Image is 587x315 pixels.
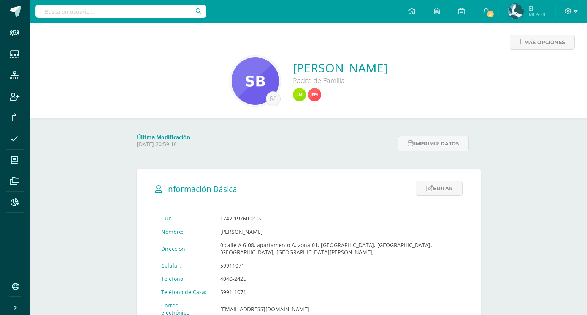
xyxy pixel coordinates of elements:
[510,35,575,50] a: Más opciones
[155,272,214,285] td: Teléfono:
[137,134,393,141] h4: Última Modificación
[155,225,214,238] td: Nombre:
[214,285,463,299] td: 5991-1071
[155,212,214,225] td: CUI:
[416,181,463,196] a: Editar
[308,88,321,101] img: 3a95e2993c4f4170d4521d61da144d42.png
[232,57,279,105] img: d82896fb99d838eff92716e3f1d365e6.png
[137,141,393,148] p: [DATE] 20:59:16
[155,238,214,259] td: Dirección:
[486,10,495,18] span: 5
[214,272,463,285] td: 4040-2425
[214,212,463,225] td: 1747 19760 0102
[214,225,463,238] td: [PERSON_NAME]
[155,259,214,272] td: Celular:
[214,238,463,259] td: 0 calle A 6-08, apartamento A, zona 01, [GEOGRAPHIC_DATA], [GEOGRAPHIC_DATA], [GEOGRAPHIC_DATA], ...
[35,5,206,18] input: Busca un usuario...
[529,11,546,18] span: Mi Perfil
[293,76,387,85] div: Padre de Familia
[293,60,387,76] a: [PERSON_NAME]
[524,35,565,49] span: Más opciones
[529,5,546,12] span: El
[214,259,463,272] td: 59911071
[508,4,523,19] img: aadb2f206acb1495beb7d464887e2f8d.png
[166,184,237,194] span: Información Básica
[398,136,469,151] button: Imprimir datos
[155,285,214,299] td: Teléfono de Casa:
[293,88,306,101] img: 00962fceee4fc647a13b3b4c9b700c0b.png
